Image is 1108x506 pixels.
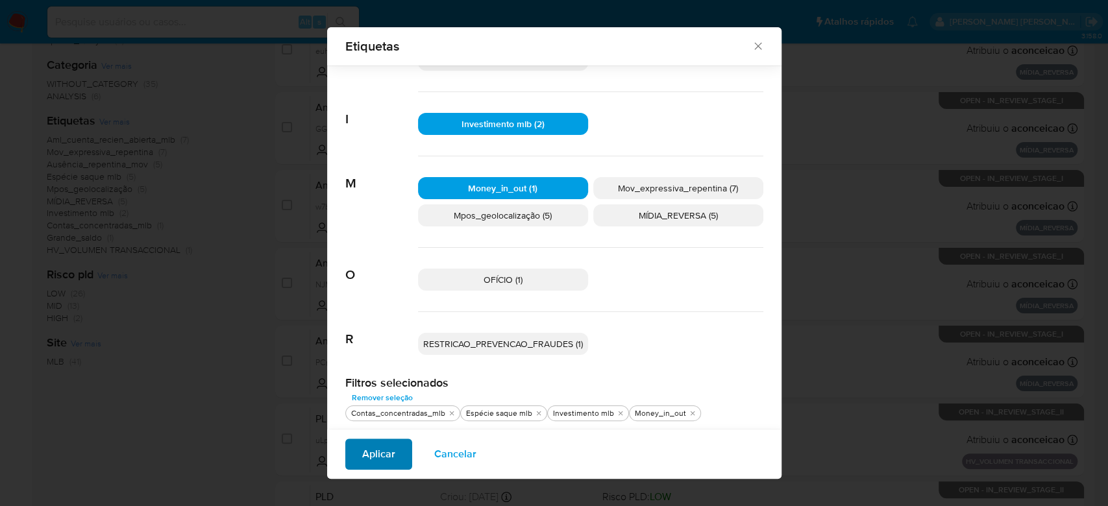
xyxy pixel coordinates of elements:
button: tirar Investimento mlb [615,408,626,418]
button: Remover seleção [345,390,419,405]
button: Cancelar [417,439,493,470]
div: MÍDIA_REVERSA (5) [593,204,763,226]
span: Aplicar [362,440,395,468]
button: Fechar [752,40,763,51]
div: Contas_concentradas_mlb [349,408,448,419]
span: R [345,312,418,347]
div: Espécie saque mlb [463,408,535,419]
button: tirar Contas_concentradas_mlb [447,408,457,418]
span: O [345,248,418,283]
button: tirar Money_in_out [687,408,698,418]
div: Investimento mlb (2) [418,113,588,135]
span: Money_in_out (1) [468,182,537,195]
div: Mpos_geolocalização (5) [418,204,588,226]
span: RESTRICAO_PREVENCAO_FRAUDES (1) [423,337,583,350]
span: MÍDIA_REVERSA (5) [639,209,718,222]
span: Etiquetas [345,40,752,53]
span: Investimento mlb (2) [462,117,545,130]
div: RESTRICAO_PREVENCAO_FRAUDES (1) [418,333,588,355]
span: Mov_expressiva_repentina (7) [618,182,738,195]
span: M [345,156,418,191]
span: I [345,92,418,127]
button: Aplicar [345,439,412,470]
span: Cancelar [434,440,476,468]
div: Investimento mlb [550,408,617,419]
div: OFÍCIO (1) [418,269,588,291]
div: Mov_expressiva_repentina (7) [593,177,763,199]
button: tirar Espécie saque mlb [534,408,544,418]
div: Money_in_out (1) [418,177,588,199]
div: Money_in_out [632,408,689,419]
h2: Filtros selecionados [345,376,763,390]
span: Mpos_geolocalização (5) [454,209,552,222]
span: OFÍCIO (1) [484,273,523,286]
span: Remover seleção [352,391,413,404]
